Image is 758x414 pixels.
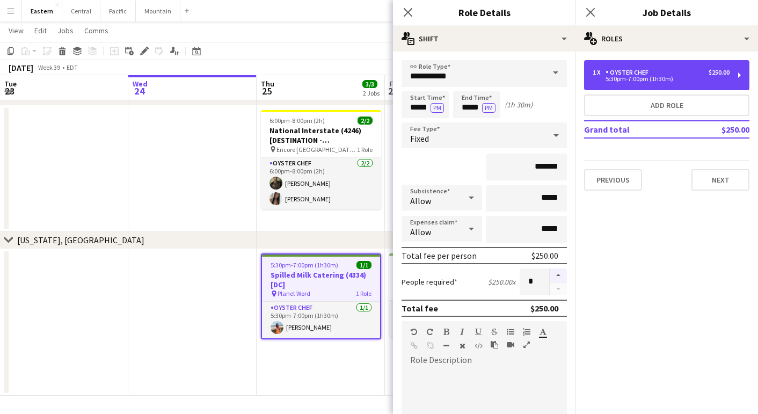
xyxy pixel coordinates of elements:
div: Total fee per person [402,250,477,261]
a: View [4,24,28,38]
span: Edit [34,26,47,35]
span: Jobs [57,26,74,35]
app-job-card: 5:30pm-7:00pm (1h30m)1/1Spilled Milk Catering (4334) [DC] Planet Word1 RoleOyster Chef1/15:30pm-7... [261,253,381,339]
span: 2/2 [358,117,373,125]
button: Unordered List [507,328,514,336]
app-job-card: 6:30pm-8:00pm (1h30m)1/1Main Event Caterers (4326) [DC] [PERSON_NAME][GEOGRAPHIC_DATA]1 RoleOyste... [389,253,509,337]
button: Fullscreen [523,340,530,349]
h3: Role Details [393,5,575,19]
span: Planet Word [278,289,310,297]
button: PM [431,103,444,113]
div: 1 x [593,69,606,76]
h3: Spilled Milk Catering (4334) [DC] [262,270,380,289]
span: Week 39 [35,63,62,71]
button: Ordered List [523,328,530,336]
button: Strikethrough [491,328,498,336]
button: Increase [550,268,567,282]
div: EDT [67,63,78,71]
span: Allow [410,227,431,237]
span: 5:30pm-7:00pm (1h30m) [271,261,338,269]
span: 3/3 [362,80,377,88]
span: 1 Role [356,289,371,297]
button: PM [482,103,495,113]
a: Edit [30,24,51,38]
button: Insert video [507,340,514,349]
button: Previous [584,169,642,191]
span: 24 [131,85,148,97]
div: (1h 30m) [505,100,533,110]
span: Tue [4,79,17,89]
span: Comms [84,26,108,35]
span: View [9,26,24,35]
app-card-role: Oyster Chef1/16:30pm-8:00pm (1h30m)[PERSON_NAME] [389,301,509,337]
button: Mountain [136,1,180,21]
span: 6:00pm-8:00pm (2h) [269,117,325,125]
div: 2 Jobs [363,89,380,97]
span: 1/1 [356,261,371,269]
div: $250.00 [530,303,558,314]
a: Comms [80,24,113,38]
span: Fixed [410,133,429,144]
span: 1 Role [357,146,373,154]
span: Thu [261,79,274,89]
button: HTML Code [475,342,482,350]
h3: Main Event Caterers (4326) [DC] [389,269,509,288]
span: Encore [GEOGRAPHIC_DATA] ([GEOGRAPHIC_DATA], [GEOGRAPHIC_DATA]) [276,146,357,154]
button: Redo [426,328,434,336]
button: Undo [410,328,418,336]
div: Shift [393,26,575,52]
label: People required [402,277,457,287]
div: Total fee [402,303,438,314]
button: Underline [475,328,482,336]
app-card-role: Oyster Chef1/15:30pm-7:00pm (1h30m)[PERSON_NAME] [262,302,380,338]
div: $250.00 [531,250,558,261]
button: Pacific [100,1,136,21]
button: Central [62,1,100,21]
button: Italic [458,328,466,336]
span: Wed [133,79,148,89]
div: [US_STATE], [GEOGRAPHIC_DATA] [17,235,144,245]
button: Text Color [539,328,546,336]
div: [DATE] [9,62,33,73]
span: Allow [410,195,431,206]
div: Roles [575,26,758,52]
div: 5:30pm-7:00pm (1h30m) [593,76,730,82]
button: Horizontal Line [442,342,450,350]
button: Bold [442,328,450,336]
span: 26 [388,85,398,97]
button: Paste as plain text [491,340,498,349]
button: Add role [584,95,749,116]
span: Fri [389,79,398,89]
h3: National Interstate (4246) [DESTINATION - [GEOGRAPHIC_DATA], [GEOGRAPHIC_DATA]] [261,126,381,145]
button: Next [691,169,749,191]
td: Grand total [584,121,686,138]
app-card-role: Oyster Chef2/26:00pm-8:00pm (2h)[PERSON_NAME][PERSON_NAME] [261,157,381,209]
h3: Job Details [575,5,758,19]
div: Oyster Chef [606,69,653,76]
span: 23 [3,85,17,97]
button: Eastern [22,1,62,21]
td: $250.00 [686,121,749,138]
button: Clear Formatting [458,342,466,350]
div: $250.00 x [488,277,515,287]
app-job-card: 6:00pm-8:00pm (2h)2/2National Interstate (4246) [DESTINATION - [GEOGRAPHIC_DATA], [GEOGRAPHIC_DAT... [261,110,381,209]
div: $250.00 [709,69,730,76]
span: 25 [259,85,274,97]
a: Jobs [53,24,78,38]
